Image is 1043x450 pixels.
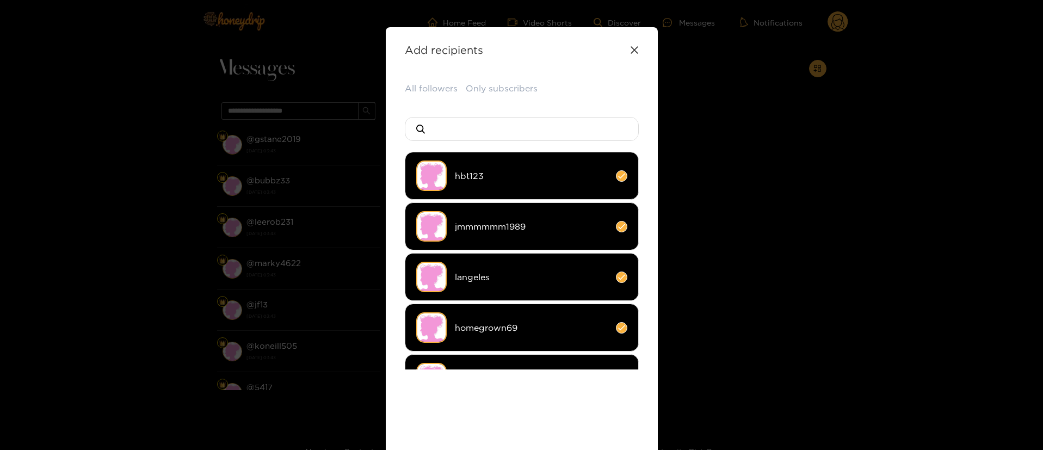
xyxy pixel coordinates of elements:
[416,363,447,393] img: no-avatar.png
[466,82,538,95] button: Only subscribers
[455,220,608,233] span: jmmmmmm1989
[455,271,608,283] span: langeles
[416,161,447,191] img: no-avatar.png
[455,170,608,182] span: hbt123
[416,262,447,292] img: no-avatar.png
[455,322,608,334] span: homegrown69
[416,211,447,242] img: no-avatar.png
[405,82,458,95] button: All followers
[416,312,447,343] img: no-avatar.png
[405,44,483,56] strong: Add recipients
